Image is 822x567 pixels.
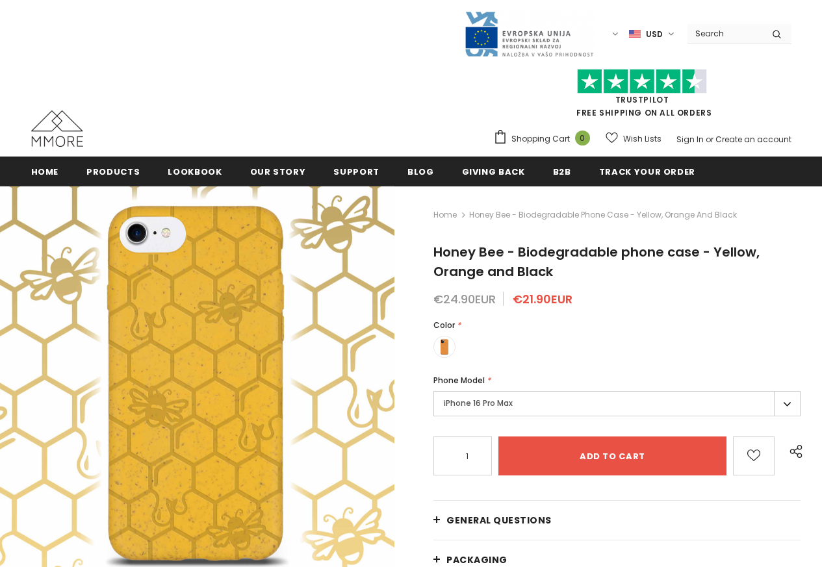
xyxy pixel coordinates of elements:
a: Blog [407,157,434,186]
a: Home [433,207,457,223]
a: Wish Lists [606,127,661,150]
span: 0 [575,131,590,145]
a: Sign In [676,134,704,145]
a: Trustpilot [615,94,669,105]
span: €21.90EUR [513,291,572,307]
a: Track your order [599,157,695,186]
a: B2B [553,157,571,186]
span: FREE SHIPPING ON ALL ORDERS [493,75,791,118]
span: Track your order [599,166,695,178]
span: Honey Bee - Biodegradable phone case - Yellow, Orange and Black [469,207,737,223]
a: Giving back [462,157,525,186]
img: Trust Pilot Stars [577,69,707,94]
img: MMORE Cases [31,110,83,147]
img: Javni Razpis [464,10,594,58]
span: USD [646,28,663,41]
span: Phone Model [433,375,485,386]
input: Add to cart [498,436,726,475]
span: or [706,134,713,145]
span: General Questions [446,514,552,527]
span: Giving back [462,166,525,178]
span: support [333,166,379,178]
input: Search Site [687,24,762,43]
span: Shopping Cart [511,132,570,145]
span: PACKAGING [446,553,507,566]
a: General Questions [433,501,801,540]
span: Wish Lists [623,132,661,145]
label: iPhone 16 Pro Max [433,391,801,416]
span: Blog [407,166,434,178]
span: B2B [553,166,571,178]
span: Color [433,320,455,331]
img: USD [629,29,641,40]
span: Lookbook [168,166,222,178]
span: €24.90EUR [433,291,496,307]
a: Lookbook [168,157,222,186]
span: Our Story [250,166,306,178]
a: Javni Razpis [464,28,594,39]
span: Home [31,166,59,178]
a: Products [86,157,140,186]
a: Our Story [250,157,306,186]
a: support [333,157,379,186]
span: Products [86,166,140,178]
a: Shopping Cart 0 [493,129,597,149]
a: Create an account [715,134,791,145]
span: Honey Bee - Biodegradable phone case - Yellow, Orange and Black [433,243,760,281]
a: Home [31,157,59,186]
